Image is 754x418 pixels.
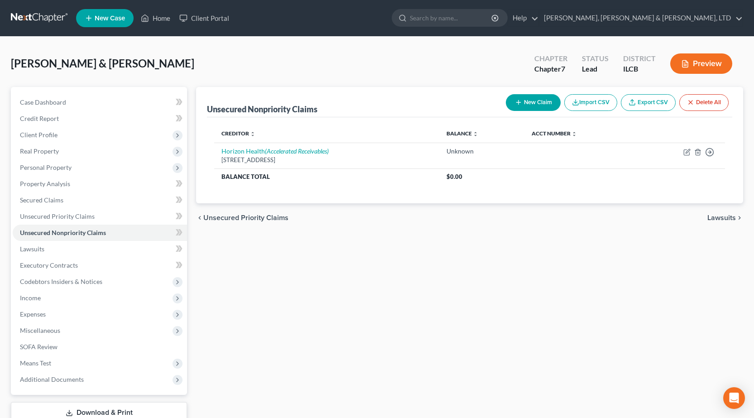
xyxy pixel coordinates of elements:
[207,104,317,115] div: Unsecured Nonpriority Claims
[20,212,95,220] span: Unsecured Priority Claims
[723,387,745,409] div: Open Intercom Messenger
[621,94,676,111] a: Export CSV
[20,261,78,269] span: Executory Contracts
[20,327,60,334] span: Miscellaneous
[20,375,84,383] span: Additional Documents
[447,130,478,137] a: Balance unfold_more
[13,241,187,257] a: Lawsuits
[13,192,187,208] a: Secured Claims
[196,214,203,221] i: chevron_left
[250,131,255,137] i: unfold_more
[534,53,567,64] div: Chapter
[572,131,577,137] i: unfold_more
[20,131,58,139] span: Client Profile
[20,229,106,236] span: Unsecured Nonpriority Claims
[20,163,72,171] span: Personal Property
[95,15,125,22] span: New Case
[679,94,729,111] button: Delete All
[561,64,565,73] span: 7
[13,94,187,111] a: Case Dashboard
[136,10,175,26] a: Home
[506,94,561,111] button: New Claim
[11,57,194,70] span: [PERSON_NAME] & [PERSON_NAME]
[707,214,743,221] button: Lawsuits chevron_right
[13,257,187,274] a: Executory Contracts
[214,168,439,185] th: Balance Total
[473,131,478,137] i: unfold_more
[20,147,59,155] span: Real Property
[20,294,41,302] span: Income
[265,147,329,155] i: (Accelerated Receivables)
[532,130,577,137] a: Acct Number unfold_more
[196,214,288,221] button: chevron_left Unsecured Priority Claims
[736,214,743,221] i: chevron_right
[20,343,58,351] span: SOFA Review
[13,176,187,192] a: Property Analysis
[13,111,187,127] a: Credit Report
[582,53,609,64] div: Status
[20,245,44,253] span: Lawsuits
[447,173,462,180] span: $0.00
[20,196,63,204] span: Secured Claims
[20,180,70,187] span: Property Analysis
[623,64,656,74] div: ILCB
[203,214,288,221] span: Unsecured Priority Claims
[707,214,736,221] span: Lawsuits
[670,53,732,74] button: Preview
[20,278,102,285] span: Codebtors Insiders & Notices
[447,147,517,156] div: Unknown
[539,10,743,26] a: [PERSON_NAME], [PERSON_NAME] & [PERSON_NAME], LTD
[175,10,234,26] a: Client Portal
[20,310,46,318] span: Expenses
[13,225,187,241] a: Unsecured Nonpriority Claims
[20,115,59,122] span: Credit Report
[221,156,432,164] div: [STREET_ADDRESS]
[508,10,538,26] a: Help
[623,53,656,64] div: District
[534,64,567,74] div: Chapter
[564,94,617,111] button: Import CSV
[20,359,51,367] span: Means Test
[221,130,255,137] a: Creditor unfold_more
[221,147,329,155] a: Horizon Health(Accelerated Receivables)
[20,98,66,106] span: Case Dashboard
[582,64,609,74] div: Lead
[13,208,187,225] a: Unsecured Priority Claims
[410,10,493,26] input: Search by name...
[13,339,187,355] a: SOFA Review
